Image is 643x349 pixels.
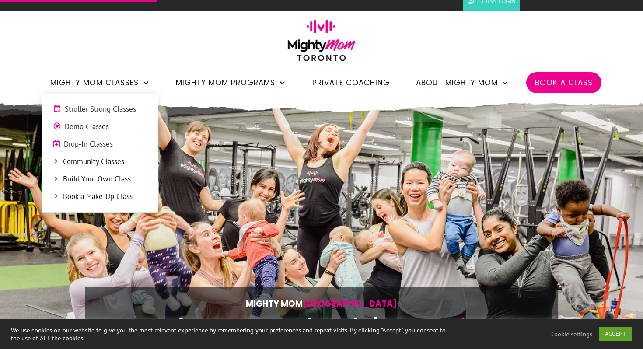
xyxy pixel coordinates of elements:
span: Book a Make-Up Class [63,191,147,202]
span: Demo Classes [65,121,147,133]
a: About Mighty Mom [416,75,509,90]
a: Book a Class [535,75,593,90]
span: [GEOGRAPHIC_DATA] [303,298,397,310]
a: Private Coaching [312,75,390,90]
a: Drop-In Classes [46,138,154,151]
a: Stroller Strong Classes [46,103,154,116]
span: Community Classes [63,156,147,168]
span: Drop-In Classes [64,139,147,150]
a: Demo Classes [46,120,154,133]
a: Build Your Own Class [46,173,154,186]
span: Mighty Mom Programs [176,75,275,90]
a: Community Classes [46,155,154,168]
div: We use cookies on our website to give you the most relevant experience by remembering your prefer... [11,326,446,342]
span: Build Your Own Class [63,174,147,185]
img: mightymom-logo-toronto [283,20,360,67]
span: About Mighty Mom [416,75,498,90]
span: Stroller Strong Classes [65,104,147,115]
p: Mighty Mom [112,297,531,311]
a: Book a Make-Up Class [46,190,154,203]
a: Mighty Mom Classes [50,75,150,90]
a: Mighty Mom Programs [176,75,286,90]
span: BULLSHIT [396,312,475,345]
span: Mighty Mom Classes [50,75,139,90]
a: Cookie settings [551,330,592,338]
a: ACCEPT [599,327,632,341]
span: The Bounceback is [163,314,391,340]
